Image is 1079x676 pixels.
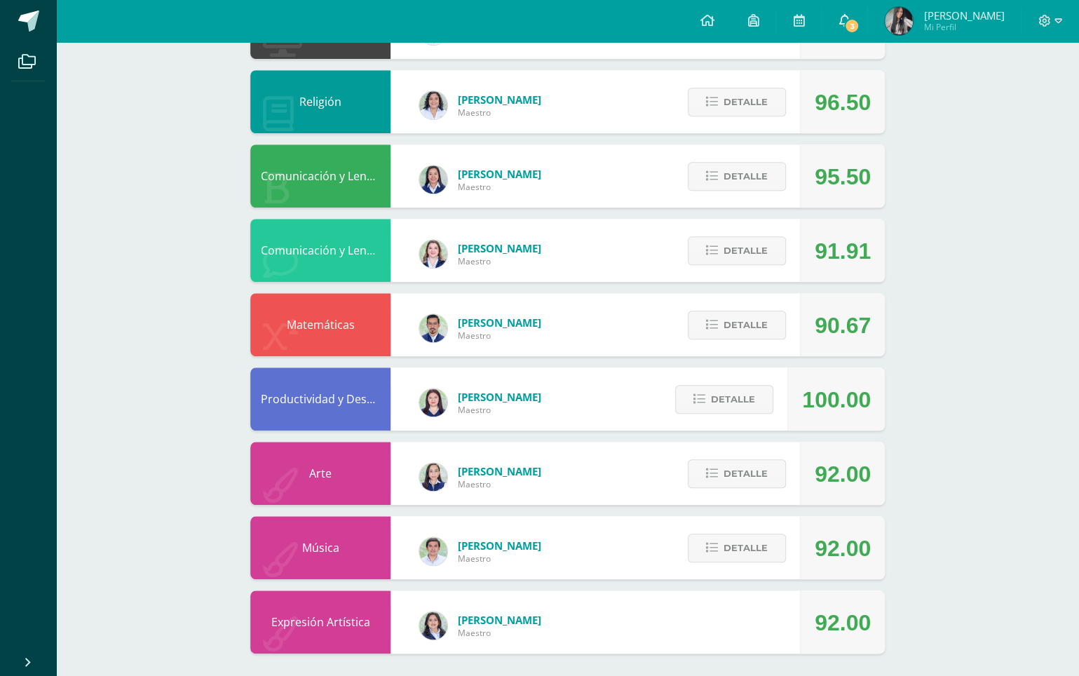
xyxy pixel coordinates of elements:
[458,627,541,639] span: Maestro
[458,404,541,416] span: Maestro
[815,591,871,654] div: 92.00
[458,167,541,181] span: [PERSON_NAME]
[711,386,755,412] span: Detalle
[458,478,541,490] span: Maestro
[802,368,871,431] div: 100.00
[458,613,541,627] span: [PERSON_NAME]
[458,241,541,255] span: [PERSON_NAME]
[458,93,541,107] span: [PERSON_NAME]
[250,219,391,282] div: Comunicación y Lenguaje L3 Inglés
[688,534,786,562] button: Detalle
[724,312,768,338] span: Detalle
[675,385,773,414] button: Detalle
[688,459,786,488] button: Detalle
[815,517,871,580] div: 92.00
[815,71,871,134] div: 96.50
[419,240,447,268] img: 08390b0ccb8bb92ebf03f24154704f33.png
[458,255,541,267] span: Maestro
[250,293,391,356] div: Matemáticas
[419,611,447,640] img: 4a4aaf78db504b0aa81c9e1154a6f8e5.png
[458,553,541,565] span: Maestro
[250,590,391,654] div: Expresión Artística
[419,463,447,491] img: 360951c6672e02766e5b7d72674f168c.png
[458,464,541,478] span: [PERSON_NAME]
[815,219,871,283] div: 91.91
[250,70,391,133] div: Religión
[885,7,913,35] img: fc1d7358278b5ecfd922354b5b0256cd.png
[419,314,447,342] img: fe485a1b2312a23f91fdbba9dab026de.png
[688,88,786,116] button: Detalle
[458,316,541,330] span: [PERSON_NAME]
[688,311,786,339] button: Detalle
[250,442,391,505] div: Arte
[923,21,1004,33] span: Mi Perfil
[419,537,447,565] img: 8e3dba6cfc057293c5db5c78f6d0205d.png
[815,145,871,208] div: 95.50
[688,236,786,265] button: Detalle
[458,107,541,119] span: Maestro
[724,238,768,264] span: Detalle
[419,91,447,119] img: 5833435b0e0c398ee4b261d46f102b9b.png
[815,294,871,357] div: 90.67
[419,165,447,194] img: 0720b70caab395a5f554da48e8831271.png
[419,388,447,417] img: a452c7054714546f759a1a740f2e8572.png
[458,330,541,342] span: Maestro
[250,516,391,579] div: Música
[844,18,860,34] span: 3
[923,8,1004,22] span: [PERSON_NAME]
[815,442,871,506] div: 92.00
[458,390,541,404] span: [PERSON_NAME]
[458,539,541,553] span: [PERSON_NAME]
[250,367,391,431] div: Productividad y Desarrollo
[724,163,768,189] span: Detalle
[724,535,768,561] span: Detalle
[458,181,541,193] span: Maestro
[724,461,768,487] span: Detalle
[250,144,391,208] div: Comunicación y Lenguaje L2
[724,89,768,115] span: Detalle
[688,162,786,191] button: Detalle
